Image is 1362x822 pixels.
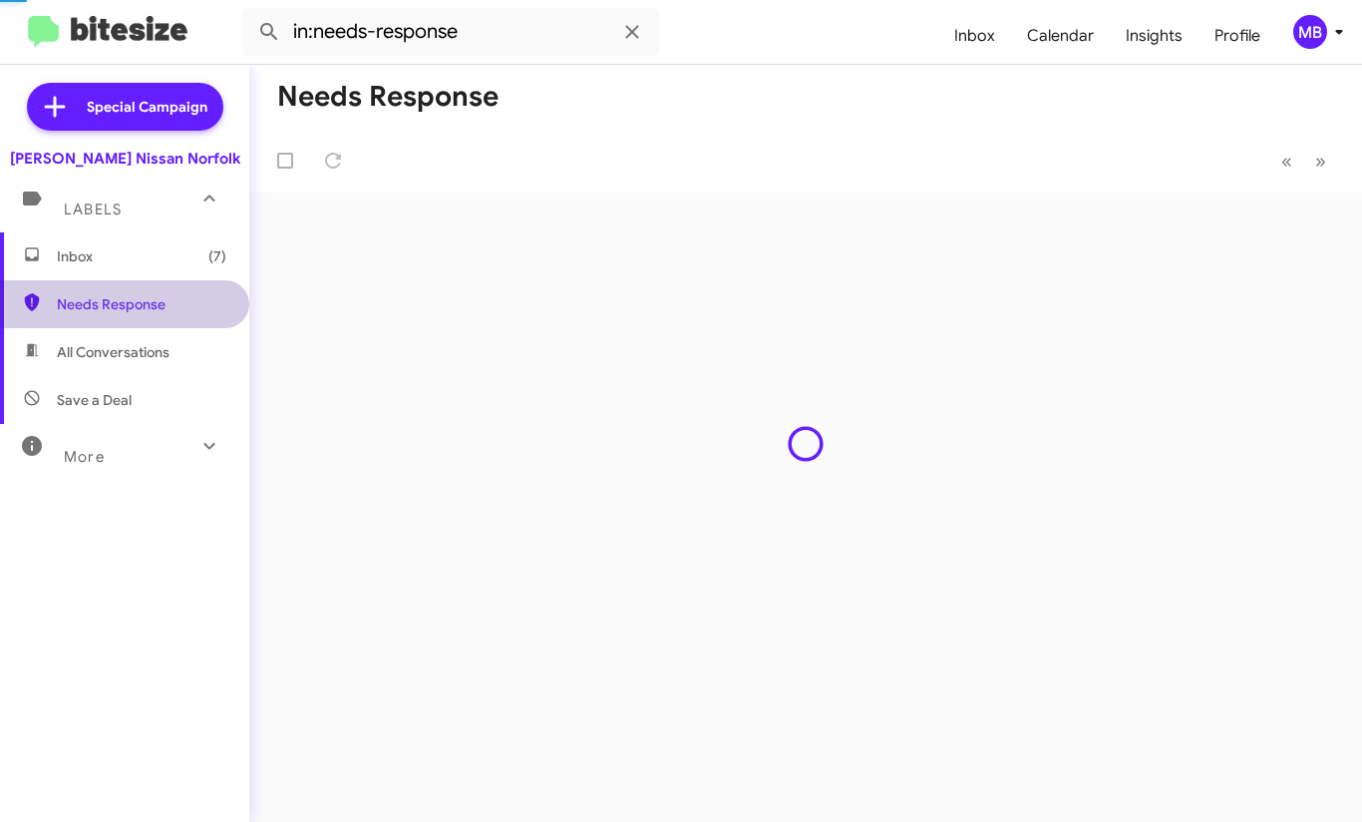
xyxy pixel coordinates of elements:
[1276,15,1340,49] button: MB
[1281,149,1292,174] span: «
[1011,7,1110,65] a: Calendar
[57,246,226,266] span: Inbox
[1303,141,1338,182] button: Next
[1315,149,1326,174] span: »
[87,97,207,117] span: Special Campaign
[57,342,170,362] span: All Conversations
[64,201,122,218] span: Labels
[938,7,1011,65] a: Inbox
[27,83,223,131] a: Special Campaign
[208,246,226,266] span: (7)
[277,81,499,113] h1: Needs Response
[1198,7,1276,65] a: Profile
[57,390,132,410] span: Save a Deal
[10,149,240,169] div: [PERSON_NAME] Nissan Norfolk
[1270,141,1338,182] nav: Page navigation example
[1293,15,1327,49] div: MB
[1110,7,1198,65] a: Insights
[57,294,226,314] span: Needs Response
[1269,141,1304,182] button: Previous
[241,8,660,56] input: Search
[64,448,105,466] span: More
